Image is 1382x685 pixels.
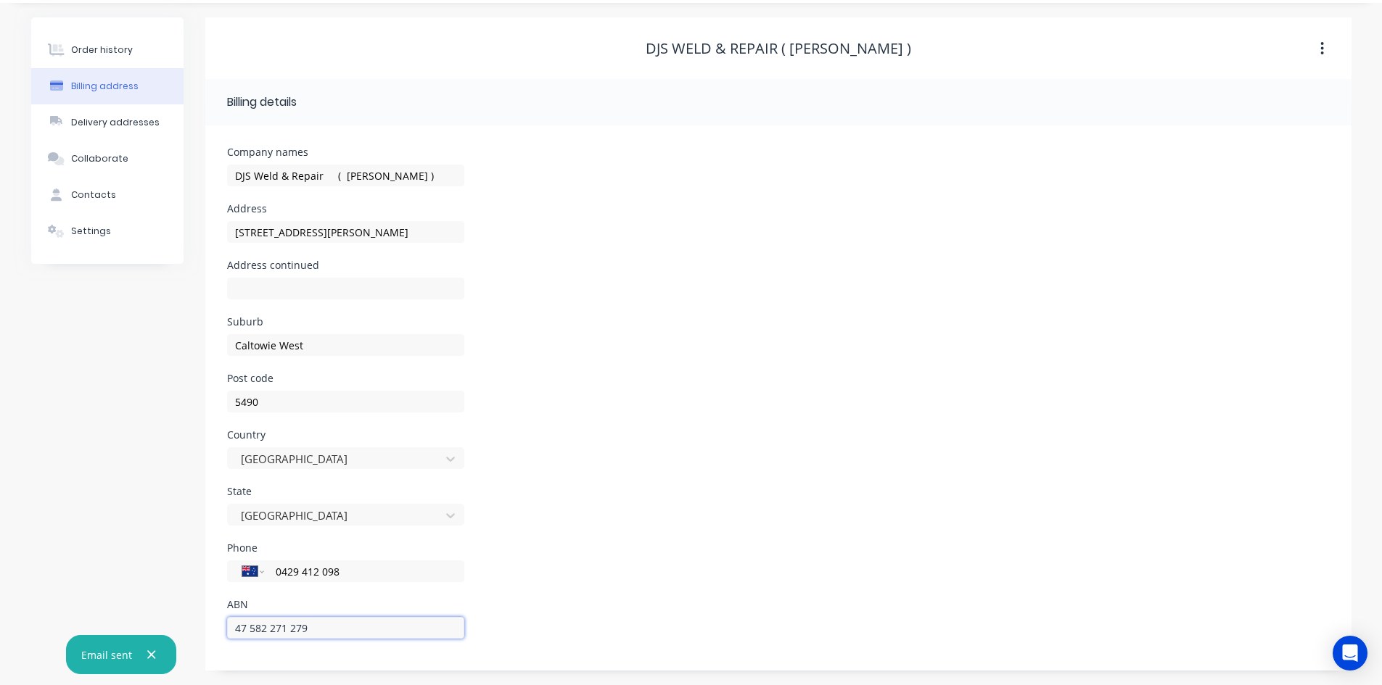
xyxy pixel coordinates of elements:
button: Contacts [31,177,184,213]
div: ABN [227,599,464,610]
button: Collaborate [31,141,184,177]
div: Company names [227,147,464,157]
button: Delivery addresses [31,104,184,141]
div: Order history [71,43,133,57]
div: Open Intercom Messenger [1333,636,1367,671]
div: Post code [227,373,464,383]
div: Address continued [227,260,464,270]
div: Country [227,430,464,440]
div: Billing details [227,94,297,111]
div: Delivery addresses [71,116,160,129]
div: State [227,486,464,497]
div: Collaborate [71,152,128,165]
div: Phone [227,543,464,553]
div: Email sent [81,647,132,663]
div: Contacts [71,188,116,202]
button: Billing address [31,68,184,104]
div: Settings [71,225,111,238]
div: Suburb [227,317,464,327]
div: Billing address [71,80,139,93]
div: Address [227,204,464,214]
button: Settings [31,213,184,249]
div: DJS Weld & Repair ( [PERSON_NAME] ) [646,40,911,57]
button: Order history [31,32,184,68]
